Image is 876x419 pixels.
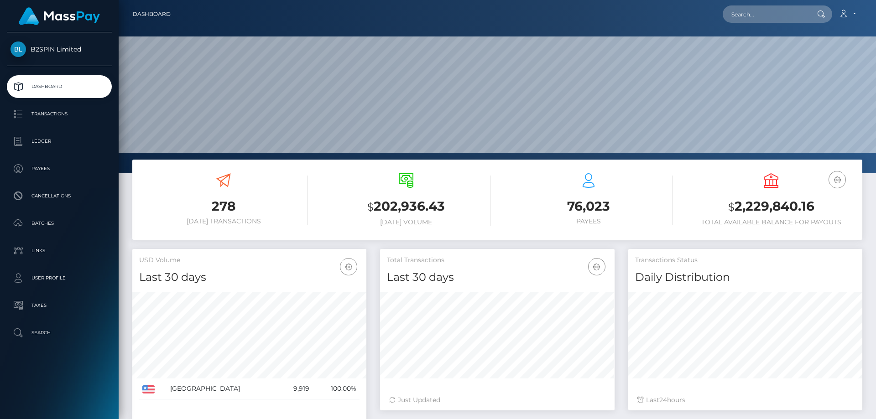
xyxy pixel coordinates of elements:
[635,256,855,265] h5: Transactions Status
[387,269,607,285] h4: Last 30 days
[10,80,108,93] p: Dashboard
[10,134,108,148] p: Ledger
[687,218,855,226] h6: Total Available Balance for Payouts
[7,294,112,317] a: Taxes
[133,5,171,24] a: Dashboard
[7,267,112,290] a: User Profile
[19,7,100,25] img: MassPay Logo
[7,212,112,235] a: Batches
[387,256,607,265] h5: Total Transactions
[139,197,308,215] h3: 278
[687,197,855,216] h3: 2,229,840.16
[139,217,308,225] h6: [DATE] Transactions
[389,395,605,405] div: Just Updated
[10,41,26,57] img: B2SPIN Limited
[10,217,108,230] p: Batches
[7,103,112,125] a: Transactions
[279,378,312,399] td: 9,919
[504,197,673,215] h3: 76,023
[10,326,108,340] p: Search
[139,256,360,265] h5: USD Volume
[635,269,855,285] h4: Daily Distribution
[139,269,360,285] h4: Last 30 days
[637,395,853,405] div: Last hours
[10,271,108,285] p: User Profile
[7,75,112,98] a: Dashboard
[728,201,735,213] small: $
[10,244,108,258] p: Links
[10,299,108,312] p: Taxes
[322,197,490,216] h3: 202,936.43
[7,321,112,344] a: Search
[142,385,155,393] img: US.png
[167,378,280,399] td: [GEOGRAPHIC_DATA]
[723,5,808,23] input: Search...
[10,107,108,121] p: Transactions
[322,218,490,226] h6: [DATE] Volume
[7,185,112,207] a: Cancellations
[7,45,112,53] span: B2SPIN Limited
[10,162,108,176] p: Payees
[7,239,112,262] a: Links
[7,157,112,180] a: Payees
[367,201,374,213] small: $
[313,378,360,399] td: 100.00%
[10,189,108,203] p: Cancellations
[504,217,673,225] h6: Payees
[7,130,112,153] a: Ledger
[659,396,667,404] span: 24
